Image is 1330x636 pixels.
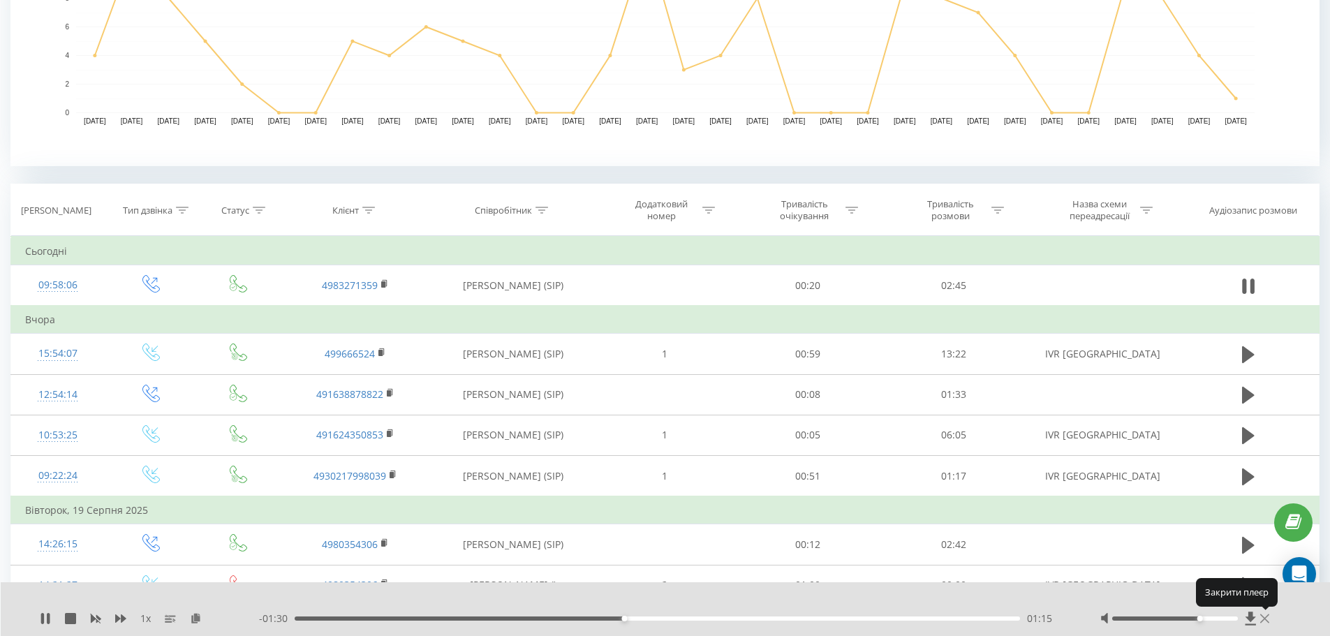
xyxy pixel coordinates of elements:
[1114,117,1137,125] text: [DATE]
[11,496,1320,524] td: Вівторок, 19 Серпня 2025
[881,334,1027,374] td: 13:22
[25,381,90,408] div: 12:54:14
[11,306,1320,334] td: Вчора
[1151,117,1174,125] text: [DATE]
[595,565,735,605] td: 2
[783,117,806,125] text: [DATE]
[25,272,90,299] div: 09:58:06
[304,117,327,125] text: [DATE]
[599,117,621,125] text: [DATE]
[322,279,378,292] a: 4983271359
[84,117,106,125] text: [DATE]
[820,117,842,125] text: [DATE]
[313,469,386,482] a: 4930217998039
[431,565,595,605] td: [PERSON_NAME] ()
[767,198,842,222] div: Тривалість очікування
[624,198,699,222] div: Додатковий номер
[1197,616,1203,621] div: Accessibility label
[194,117,216,125] text: [DATE]
[25,572,90,599] div: 14:21:27
[489,117,511,125] text: [DATE]
[1209,205,1297,216] div: Аудіозапис розмови
[123,205,172,216] div: Тип дзвінка
[431,524,595,565] td: [PERSON_NAME] (SIP)
[415,117,438,125] text: [DATE]
[595,334,735,374] td: 1
[913,198,988,222] div: Тривалість розмови
[1078,117,1100,125] text: [DATE]
[316,387,383,401] a: 491638878822
[735,415,881,455] td: 00:05
[431,374,595,415] td: [PERSON_NAME] (SIP)
[140,612,151,626] span: 1 x
[431,265,595,306] td: [PERSON_NAME] (SIP)
[881,374,1027,415] td: 01:33
[65,52,69,59] text: 4
[475,205,532,216] div: Співробітник
[1027,612,1052,626] span: 01:15
[25,340,90,367] div: 15:54:07
[332,205,359,216] div: Клієнт
[526,117,548,125] text: [DATE]
[931,117,953,125] text: [DATE]
[673,117,695,125] text: [DATE]
[562,117,584,125] text: [DATE]
[1062,198,1137,222] div: Назва схеми переадресації
[221,205,249,216] div: Статус
[636,117,658,125] text: [DATE]
[1027,415,1178,455] td: IVR [GEOGRAPHIC_DATA]
[881,565,1027,605] td: 00:00
[735,524,881,565] td: 00:12
[735,265,881,306] td: 00:20
[65,109,69,117] text: 0
[1004,117,1026,125] text: [DATE]
[316,428,383,441] a: 491624350853
[341,117,364,125] text: [DATE]
[1041,117,1063,125] text: [DATE]
[25,531,90,558] div: 14:26:15
[25,422,90,449] div: 10:53:25
[65,23,69,31] text: 6
[1225,117,1247,125] text: [DATE]
[11,237,1320,265] td: Сьогодні
[21,205,91,216] div: [PERSON_NAME]
[1027,334,1178,374] td: IVR [GEOGRAPHIC_DATA]
[881,415,1027,455] td: 06:05
[322,538,378,551] a: 4980354306
[325,347,375,360] a: 499666524
[231,117,253,125] text: [DATE]
[121,117,143,125] text: [DATE]
[1196,578,1278,606] div: Закрити плеєр
[595,456,735,497] td: 1
[881,524,1027,565] td: 02:42
[378,117,401,125] text: [DATE]
[735,334,881,374] td: 00:59
[431,334,595,374] td: [PERSON_NAME] (SIP)
[735,565,881,605] td: 01:00
[595,415,735,455] td: 1
[894,117,916,125] text: [DATE]
[881,456,1027,497] td: 01:17
[322,578,378,591] a: 4980354306
[259,612,295,626] span: - 01:30
[967,117,989,125] text: [DATE]
[1283,557,1316,591] div: Open Intercom Messenger
[25,462,90,489] div: 09:22:24
[431,456,595,497] td: [PERSON_NAME] (SIP)
[746,117,769,125] text: [DATE]
[268,117,290,125] text: [DATE]
[857,117,879,125] text: [DATE]
[735,374,881,415] td: 00:08
[735,456,881,497] td: 00:51
[158,117,180,125] text: [DATE]
[1027,456,1178,497] td: IVR [GEOGRAPHIC_DATA]
[431,415,595,455] td: [PERSON_NAME] (SIP)
[621,616,627,621] div: Accessibility label
[1188,117,1211,125] text: [DATE]
[1027,565,1178,605] td: IVR [GEOGRAPHIC_DATA]
[65,80,69,88] text: 2
[881,265,1027,306] td: 02:45
[452,117,474,125] text: [DATE]
[709,117,732,125] text: [DATE]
